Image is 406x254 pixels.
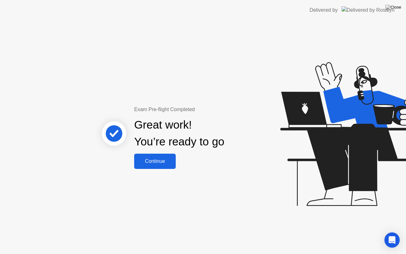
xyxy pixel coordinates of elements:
button: Continue [134,154,176,169]
div: Delivered by [310,6,338,14]
div: Continue [136,158,174,164]
img: Close [385,5,401,10]
img: Delivered by Rosalyn [342,6,395,14]
div: Exam Pre-flight Completed [134,106,265,113]
div: Great work! You’re ready to go [134,117,224,150]
div: Open Intercom Messenger [384,232,400,248]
